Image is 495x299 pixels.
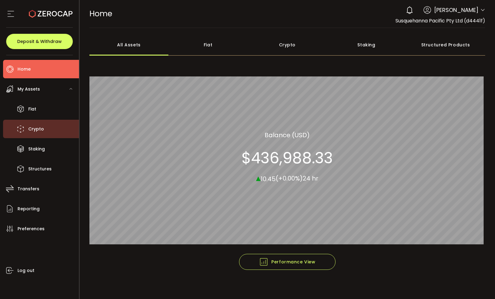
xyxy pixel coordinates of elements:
[242,149,333,167] section: $436,988.33
[248,34,327,56] div: Crypto
[18,85,40,94] span: My Assets
[464,270,495,299] iframe: Chat Widget
[17,39,62,44] span: Deposit & Withdraw
[303,174,318,183] span: 24 hr
[28,125,44,134] span: Crypto
[406,34,485,56] div: Structured Products
[18,204,40,213] span: Reporting
[261,174,276,183] span: 10.45
[6,34,73,49] button: Deposit & Withdraw
[89,8,112,19] span: Home
[89,34,169,56] div: All Assets
[434,6,478,14] span: [PERSON_NAME]
[256,171,261,184] span: ▴
[18,184,39,193] span: Transfers
[239,254,336,270] button: Performance View
[276,174,303,183] span: (+0.00%)
[28,105,36,114] span: Fiat
[18,65,31,74] span: Home
[259,257,315,266] span: Performance View
[28,165,52,173] span: Structures
[18,224,45,233] span: Preferences
[168,34,248,56] div: Fiat
[18,266,34,275] span: Log out
[265,130,310,139] section: Balance (USD)
[395,17,485,24] span: Susquehanna Pacific Pty Ltd (d4441f)
[28,145,45,153] span: Staking
[327,34,406,56] div: Staking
